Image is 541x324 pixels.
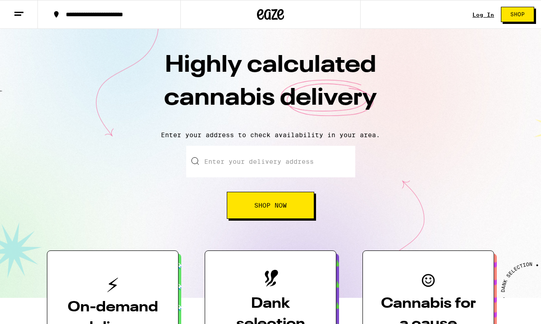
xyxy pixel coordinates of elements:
[227,192,314,219] button: Shop Now
[501,7,534,22] button: Shop
[9,131,532,139] p: Enter your address to check availability in your area.
[472,12,494,18] div: Log In
[186,146,355,177] input: Enter your delivery address
[510,12,525,17] span: Shop
[113,49,428,124] h1: Highly calculated cannabis delivery
[254,202,287,208] span: Shop Now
